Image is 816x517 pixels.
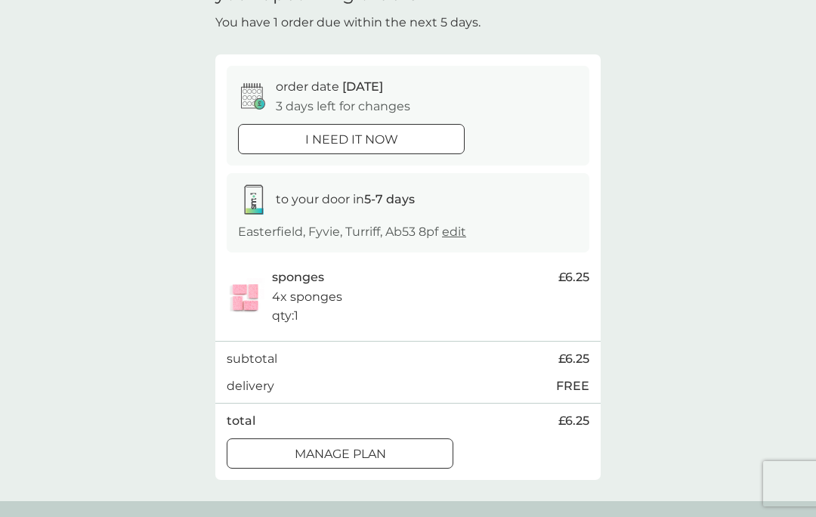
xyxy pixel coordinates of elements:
[227,411,255,431] p: total
[295,444,386,464] p: Manage plan
[276,97,410,116] p: 3 days left for changes
[364,192,415,206] strong: 5-7 days
[558,268,589,287] span: £6.25
[442,224,466,239] a: edit
[215,13,481,33] p: You have 1 order due within the next 5 days.
[276,192,415,206] span: to your door in
[238,124,465,154] button: i need it now
[227,438,453,469] button: Manage plan
[238,222,466,242] p: Easterfield, Fyvie, Turriff, Ab53 8pf
[558,411,589,431] span: £6.25
[276,77,383,97] p: order date
[272,268,324,287] p: sponges
[305,130,398,150] p: i need it now
[272,287,342,307] p: 4x sponges
[272,306,298,326] p: qty : 1
[556,376,589,396] p: FREE
[558,349,589,369] span: £6.25
[342,79,383,94] span: [DATE]
[227,349,277,369] p: subtotal
[227,376,274,396] p: delivery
